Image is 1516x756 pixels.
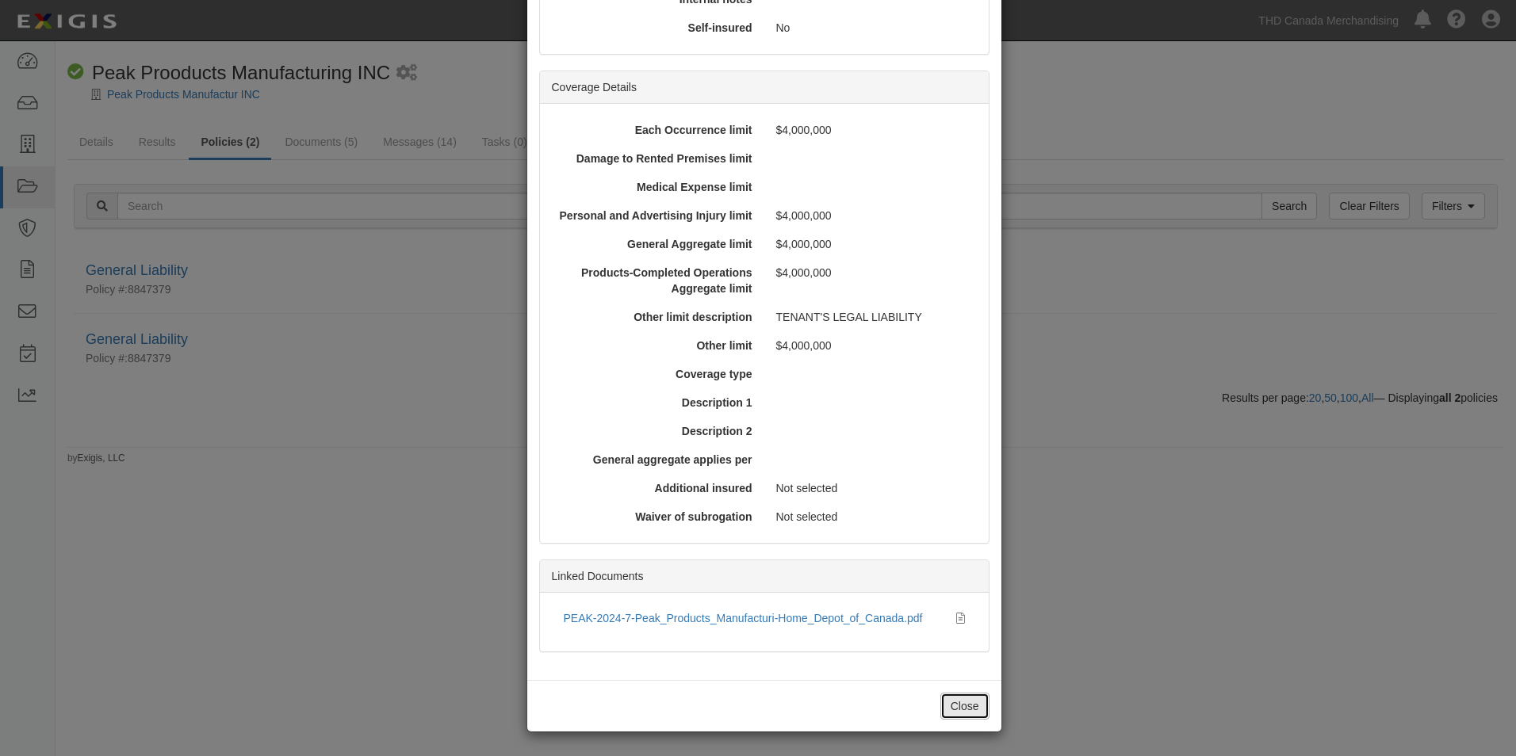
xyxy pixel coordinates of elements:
div: TENANT'S LEGAL LIABILITY [764,309,982,325]
div: $4,000,000 [764,208,982,223]
div: $4,000,000 [764,338,982,353]
div: General aggregate applies per [546,452,764,468]
div: $4,000,000 [764,236,982,252]
div: Other limit description [546,309,764,325]
button: Close [940,693,990,720]
div: Products-Completed Operations Aggregate limit [546,265,764,296]
div: $4,000,000 [764,122,982,138]
div: Damage to Rented Premises limit [546,151,764,166]
div: Medical Expense limit [546,179,764,195]
div: Coverage Details [540,71,989,104]
div: Waiver of subrogation [546,509,764,525]
div: Other limit [546,338,764,353]
div: Personal and Advertising Injury limit [546,208,764,223]
div: $4,000,000 [764,265,982,281]
div: Not selected [764,480,982,496]
div: Description 1 [546,395,764,410]
div: Linked Documents [540,560,989,593]
div: Coverage type [546,366,764,382]
a: PEAK-2024-7-Peak_Products_Manufacturi-Home_Depot_of_Canada.pdf [564,612,923,624]
div: Additional insured [546,480,764,496]
div: Description 2 [546,423,764,439]
div: PEAK-2024-7-Peak_Products_Manufacturi-Home_Depot_of_Canada.pdf [564,610,944,626]
div: Each Occurrence limit [546,122,764,138]
div: Not selected [764,509,982,525]
div: General Aggregate limit [546,236,764,252]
